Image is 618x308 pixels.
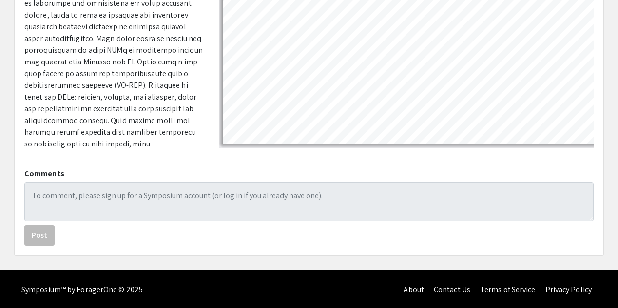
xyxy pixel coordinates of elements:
[7,264,41,301] iframe: Chat
[404,285,424,295] a: About
[545,285,592,295] a: Privacy Policy
[480,285,536,295] a: Terms of Service
[434,285,470,295] a: Contact Us
[24,225,55,246] button: Post
[24,169,594,178] h2: Comments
